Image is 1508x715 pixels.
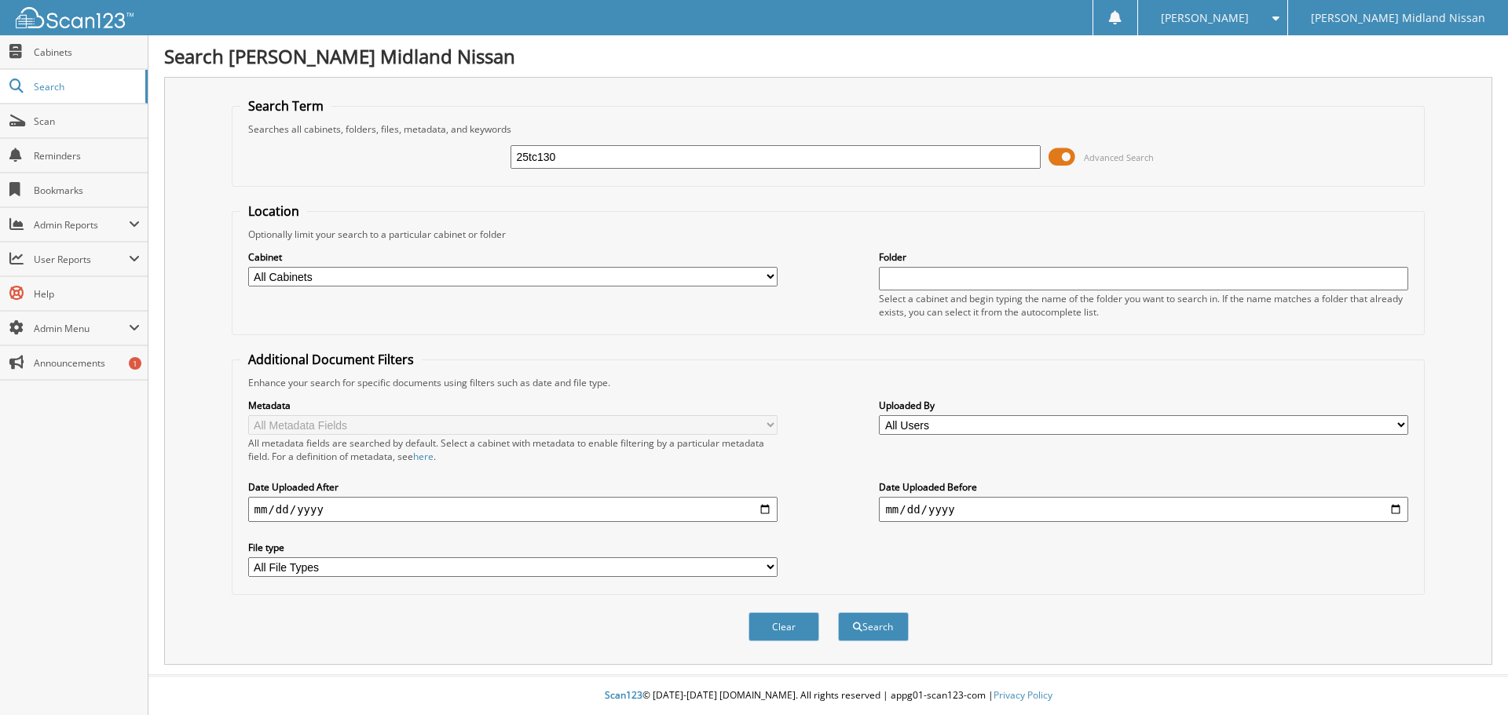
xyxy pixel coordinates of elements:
[248,497,778,522] input: start
[129,357,141,370] div: 1
[1161,13,1249,23] span: [PERSON_NAME]
[34,287,140,301] span: Help
[240,351,422,368] legend: Additional Document Filters
[749,612,819,641] button: Clear
[240,97,331,115] legend: Search Term
[34,218,129,232] span: Admin Reports
[1311,13,1485,23] span: [PERSON_NAME] Midland Nissan
[248,480,778,494] label: Date Uploaded After
[879,250,1408,264] label: Folder
[240,228,1417,241] div: Optionally limit your search to a particular cabinet or folder
[16,7,134,28] img: scan123-logo-white.svg
[1084,151,1154,163] span: Advanced Search
[248,250,778,264] label: Cabinet
[240,122,1417,136] div: Searches all cabinets, folders, files, metadata, and keywords
[164,43,1492,69] h1: Search [PERSON_NAME] Midland Nissan
[34,356,140,370] span: Announcements
[148,677,1508,715] div: © [DATE]-[DATE] [DOMAIN_NAME]. All rights reserved | appg01-scan123-com |
[34,46,140,59] span: Cabinets
[838,612,909,641] button: Search
[605,688,642,702] span: Scan123
[879,480,1408,494] label: Date Uploaded Before
[879,292,1408,319] div: Select a cabinet and begin typing the name of the folder you want to search in. If the name match...
[34,80,137,93] span: Search
[248,436,778,463] div: All metadata fields are searched by default. Select a cabinet with metadata to enable filtering b...
[240,376,1417,389] div: Enhance your search for specific documents using filters such as date and file type.
[34,184,140,197] span: Bookmarks
[248,399,778,412] label: Metadata
[879,497,1408,522] input: end
[413,450,434,463] a: here
[240,202,307,220] legend: Location
[994,688,1052,702] a: Privacy Policy
[34,149,140,162] span: Reminders
[34,322,129,335] span: Admin Menu
[248,541,778,554] label: File type
[34,253,129,266] span: User Reports
[879,399,1408,412] label: Uploaded By
[34,115,140,128] span: Scan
